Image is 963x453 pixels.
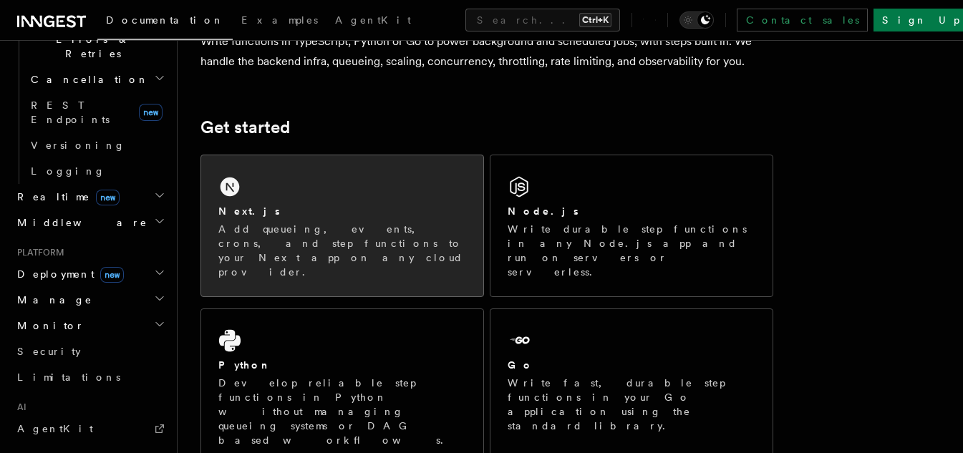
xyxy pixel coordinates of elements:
span: Versioning [31,140,125,151]
span: Monitor [11,318,84,333]
button: Errors & Retries [25,26,168,67]
a: AgentKit [11,416,168,442]
span: Platform [11,247,64,258]
a: Security [11,338,168,364]
a: Logging [25,158,168,184]
span: new [139,104,163,121]
a: Examples [233,4,326,39]
button: Monitor [11,313,168,338]
span: AI [11,401,26,413]
span: Middleware [11,215,147,230]
button: Cancellation [25,67,168,92]
a: Get started [200,117,290,137]
span: Realtime [11,190,120,204]
a: Node.jsWrite durable step functions in any Node.js app and run on servers or serverless. [490,155,773,297]
p: Develop reliable step functions in Python without managing queueing systems or DAG based workflows. [218,376,466,447]
span: REST Endpoints [31,99,110,125]
h2: Next.js [218,204,280,218]
span: Errors & Retries [25,32,155,61]
button: Toggle dark mode [679,11,714,29]
button: Middleware [11,210,168,235]
span: AgentKit [335,14,411,26]
a: Versioning [25,132,168,158]
a: Documentation [97,4,233,40]
span: new [100,267,124,283]
kbd: Ctrl+K [579,13,611,27]
span: Cancellation [25,72,149,87]
h2: Node.js [508,204,579,218]
a: Next.jsAdd queueing, events, crons, and step functions to your Next app on any cloud provider. [200,155,484,297]
h2: Go [508,358,533,372]
span: Documentation [106,14,224,26]
span: Limitations [17,371,120,383]
p: Write functions in TypeScript, Python or Go to power background and scheduled jobs, with steps bu... [200,31,773,72]
a: REST Endpointsnew [25,92,168,132]
span: Deployment [11,267,124,281]
a: Limitations [11,364,168,390]
h2: Python [218,358,271,372]
button: Manage [11,287,168,313]
button: Realtimenew [11,184,168,210]
a: AgentKit [326,4,420,39]
span: Manage [11,293,92,307]
span: Security [17,346,81,357]
a: Contact sales [737,9,868,31]
span: Logging [31,165,105,177]
span: new [96,190,120,205]
span: Examples [241,14,318,26]
p: Write durable step functions in any Node.js app and run on servers or serverless. [508,222,755,279]
button: Search...Ctrl+K [465,9,620,31]
button: Deploymentnew [11,261,168,287]
span: AgentKit [17,423,93,434]
p: Add queueing, events, crons, and step functions to your Next app on any cloud provider. [218,222,466,279]
p: Write fast, durable step functions in your Go application using the standard library. [508,376,755,433]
